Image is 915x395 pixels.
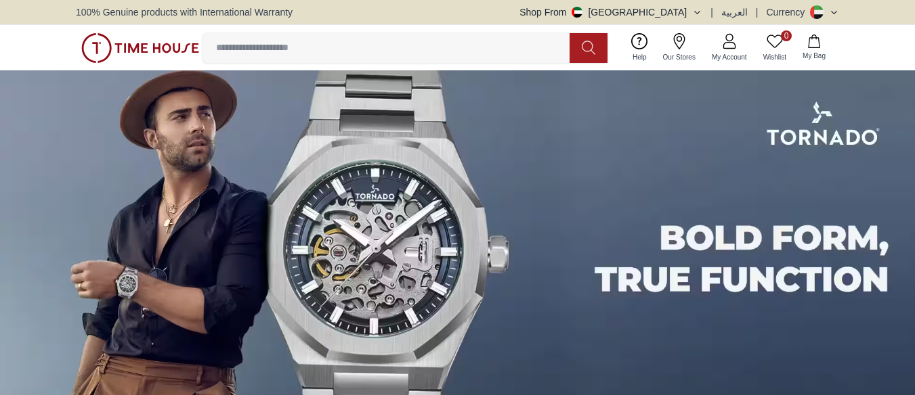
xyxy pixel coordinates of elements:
[624,30,655,65] a: Help
[755,30,794,65] a: 0Wishlist
[756,5,759,19] span: |
[655,30,704,65] a: Our Stores
[758,52,792,62] span: Wishlist
[658,52,701,62] span: Our Stores
[794,32,834,64] button: My Bag
[797,51,831,61] span: My Bag
[81,33,199,63] img: ...
[766,5,810,19] div: Currency
[781,30,792,41] span: 0
[572,7,582,18] img: United Arab Emirates
[710,5,713,19] span: |
[721,5,748,19] button: العربية
[627,52,652,62] span: Help
[76,5,293,19] span: 100% Genuine products with International Warranty
[706,52,752,62] span: My Account
[519,5,702,19] button: Shop From[GEOGRAPHIC_DATA]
